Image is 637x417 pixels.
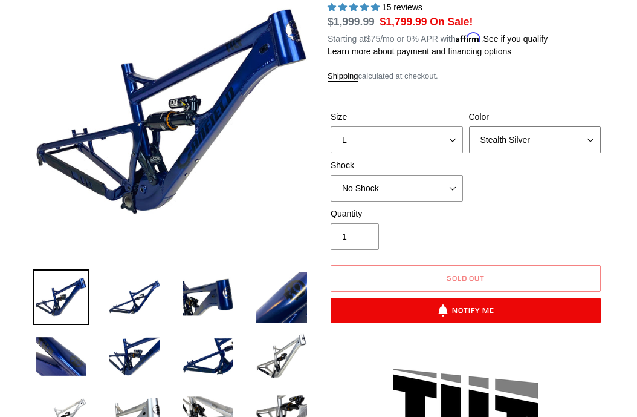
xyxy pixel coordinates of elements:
span: 15 reviews [382,2,422,12]
img: Load image into Gallery viewer, TILT - Frameset [107,269,163,325]
span: $75 [366,34,380,44]
div: calculated at checkout. [328,70,604,82]
img: Load image into Gallery viewer, TILT - Frameset [33,269,89,325]
span: $1,799.99 [380,16,427,28]
p: Starting at /mo or 0% APR with . [328,30,548,45]
img: Load image into Gallery viewer, TILT - Frameset [107,329,163,384]
a: Learn more about payment and financing options [328,47,511,56]
label: Quantity [331,208,463,220]
label: Color [469,111,601,123]
span: Affirm [456,32,481,42]
button: Notify Me [331,298,601,323]
a: See if you qualify - Learn more about Affirm Financing (opens in modal) [483,34,548,44]
button: Sold out [331,265,601,292]
label: Shock [331,159,463,172]
span: 5.00 stars [328,2,382,12]
s: $1,999.99 [328,16,375,28]
a: Shipping [328,71,358,82]
img: Load image into Gallery viewer, TILT - Frameset [181,329,236,384]
img: Load image into Gallery viewer, TILT - Frameset [254,269,309,325]
label: Size [331,111,463,123]
span: Sold out [447,274,485,283]
img: Load image into Gallery viewer, TILT - Frameset [254,329,309,384]
img: Load image into Gallery viewer, TILT - Frameset [33,329,89,384]
span: On Sale! [430,14,473,30]
img: Load image into Gallery viewer, TILT - Frameset [181,269,236,325]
